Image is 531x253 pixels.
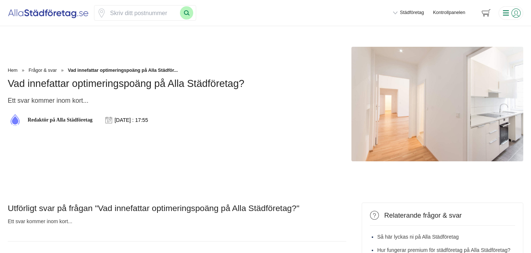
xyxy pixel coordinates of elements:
span: » [22,67,24,74]
p: Ett svar kommer inom kort... [8,96,317,109]
button: Sök med postnummer [180,6,193,20]
input: Skriv ditt postnummer [106,6,180,20]
div: Ett svar kommer inom kort... [8,217,346,225]
div: Redaktör på Alla Städföretag [28,117,93,123]
img: Logotyp-med-bg.png [8,113,22,127]
a: Frågor & svar [29,68,58,73]
a: Hur fungerar premium för städföretag på Alla Städföretag? [377,247,510,253]
nav: Breadcrumb [8,67,351,74]
a: Vad innefattar optimeringspoäng på Alla Städför... [68,68,178,73]
h4: Relaterande frågor & svar [384,211,462,220]
span: Städföretag [400,10,424,16]
img: Alla Städföretag [8,7,89,19]
a: Hem [8,68,18,73]
span: » [61,67,63,74]
span: navigation-cart [476,7,496,20]
div: [DATE] : 17:55 [115,117,148,123]
span: Klicka för att använda din position. [97,8,106,18]
svg: Pin / Karta [97,8,106,18]
a: Så här lyckas ni på Alla Städföretag [377,234,459,240]
span: Frågor & svar [29,68,57,73]
a: Kontrollpanelen [433,10,465,16]
img: flyttexperter-bild-2022.jpg [351,47,523,161]
h1: Vad innefattar optimeringspoäng på Alla Städföretag? [8,77,317,96]
h3: Utförligt svar på frågan "Vad innefattar optimeringspoäng på Alla Städföretag?" [8,203,346,217]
